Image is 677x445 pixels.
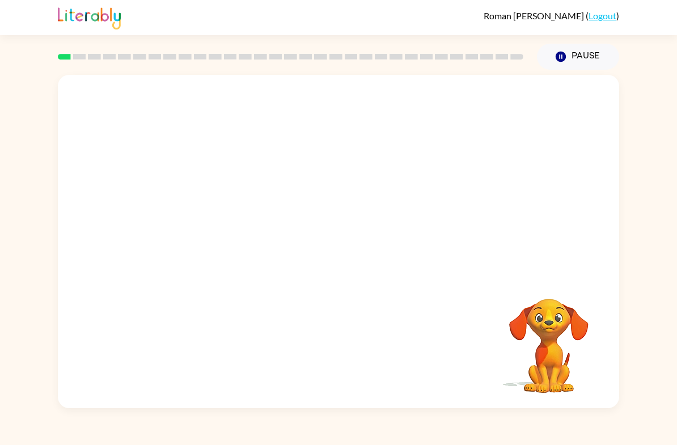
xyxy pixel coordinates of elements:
img: Literably [58,5,121,29]
div: ( ) [484,10,619,21]
span: Roman [PERSON_NAME] [484,10,586,21]
video: Your browser must support playing .mp4 files to use Literably. Please try using another browser. [492,281,606,395]
a: Logout [589,10,616,21]
button: Pause [537,44,619,70]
